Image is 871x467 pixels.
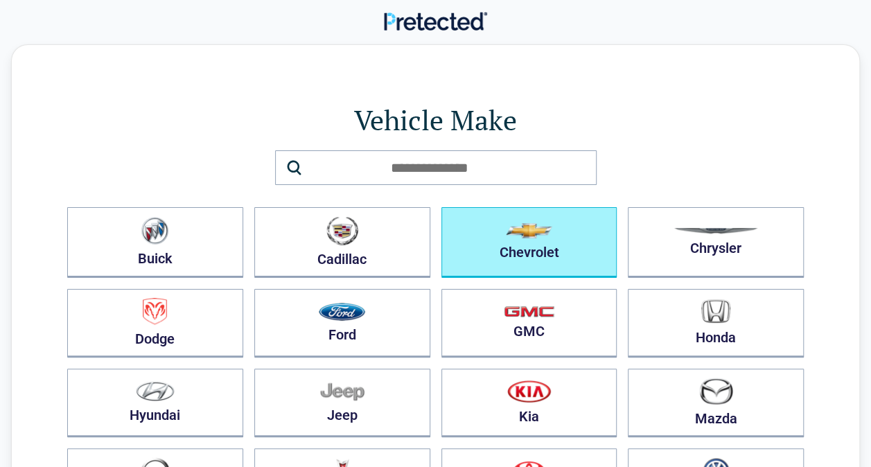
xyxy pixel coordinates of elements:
[254,289,430,358] button: Ford
[254,369,430,437] button: Jeep
[628,207,804,278] button: Chrysler
[441,289,617,358] button: GMC
[628,369,804,437] button: Mazda
[67,289,243,358] button: Dodge
[254,207,430,278] button: Cadillac
[441,207,617,278] button: Chevrolet
[441,369,617,437] button: Kia
[628,289,804,358] button: Honda
[67,369,243,437] button: Hyundai
[67,207,243,278] button: Buick
[67,100,804,139] h1: Vehicle Make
